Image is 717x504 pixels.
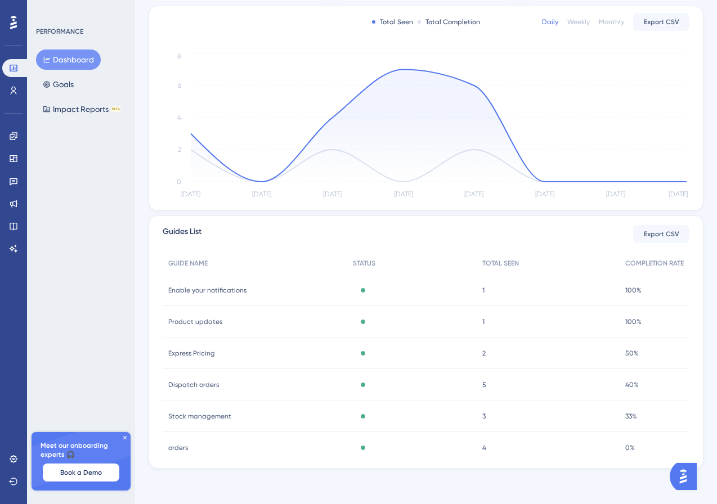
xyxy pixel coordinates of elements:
[168,349,215,358] span: Express Pricing
[177,114,181,121] tspan: 4
[625,380,639,389] span: 40%
[482,380,486,389] span: 5
[625,286,642,295] span: 100%
[168,412,231,421] span: Stock management
[177,52,181,60] tspan: 8
[111,106,121,112] div: BETA
[535,190,554,198] tspan: [DATE]
[372,17,413,26] div: Total Seen
[36,27,83,36] div: PERFORMANCE
[670,460,703,493] iframe: UserGuiding AI Assistant Launcher
[163,225,201,243] span: Guides List
[43,463,119,481] button: Book a Demo
[644,17,679,26] span: Export CSV
[168,317,222,326] span: Product updates
[644,229,679,238] span: Export CSV
[482,349,486,358] span: 2
[625,259,684,268] span: COMPLETION RATE
[599,17,624,26] div: Monthly
[606,190,625,198] tspan: [DATE]
[178,82,181,89] tspan: 6
[669,190,688,198] tspan: [DATE]
[482,286,485,295] span: 1
[633,13,689,31] button: Export CSV
[625,443,635,452] span: 0%
[168,286,247,295] span: Enable your notifications
[482,412,486,421] span: 3
[36,74,80,94] button: Goals
[41,441,122,459] span: Meet our onboarding experts 🎧
[36,99,128,119] button: Impact ReportsBETA
[36,49,101,70] button: Dashboard
[168,443,188,452] span: orders
[464,190,483,198] tspan: [DATE]
[394,190,413,198] tspan: [DATE]
[177,178,181,186] tspan: 0
[168,380,219,389] span: Dispatch orders
[60,468,102,477] span: Book a Demo
[633,225,689,243] button: Export CSV
[418,17,480,26] div: Total Completion
[252,190,271,198] tspan: [DATE]
[181,190,200,198] tspan: [DATE]
[567,17,590,26] div: Weekly
[353,259,375,268] span: STATUS
[482,317,485,326] span: 1
[482,443,486,452] span: 4
[625,412,637,421] span: 33%
[178,146,181,154] tspan: 2
[482,259,519,268] span: TOTAL SEEN
[168,259,208,268] span: GUIDE NAME
[542,17,558,26] div: Daily
[625,349,639,358] span: 50%
[323,190,342,198] tspan: [DATE]
[625,317,642,326] span: 100%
